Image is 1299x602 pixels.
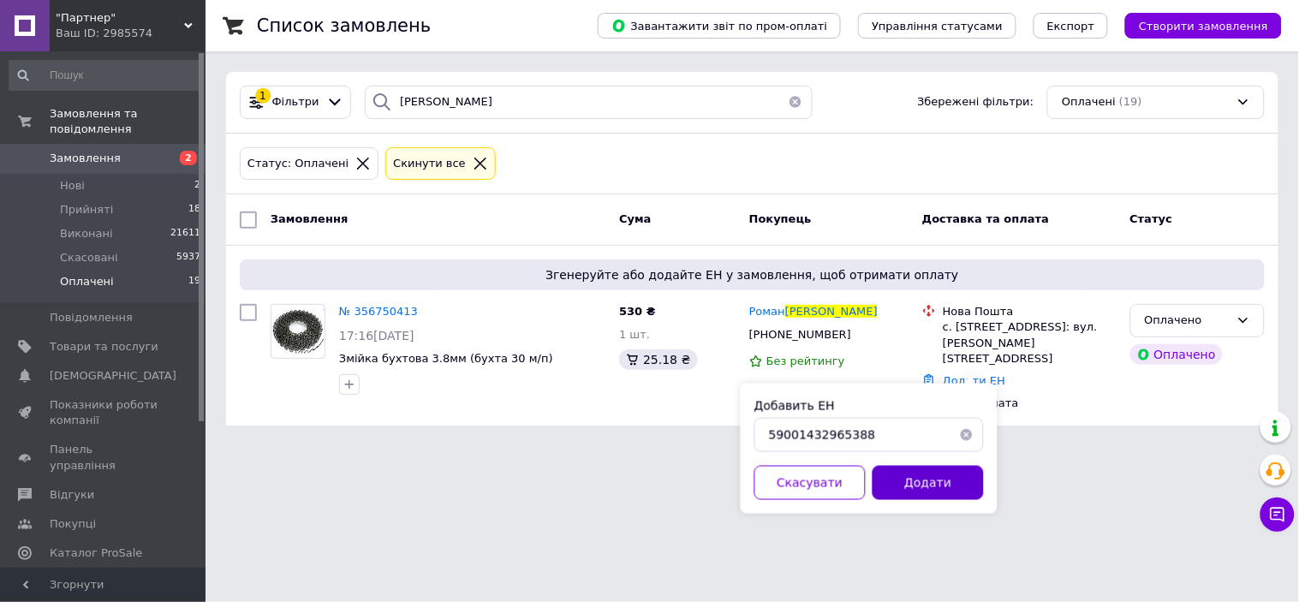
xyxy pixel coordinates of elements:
span: 19 [188,274,200,289]
span: Прийняті [60,202,113,218]
input: Пошук [9,60,202,91]
span: Показники роботи компанії [50,397,158,428]
span: 2 [180,151,197,165]
span: Замовлення [50,151,121,166]
span: Повідомлення [50,310,133,325]
span: Експорт [1047,20,1095,33]
button: Очистить [778,86,813,119]
span: Без рейтингу [766,355,845,367]
span: 1 шт. [619,328,650,341]
span: Доставка та оплата [922,212,1049,225]
span: [PERSON_NAME] [785,305,878,318]
div: 25.18 ₴ [619,349,697,370]
span: Статус [1130,212,1173,225]
div: Оплачено [1130,344,1223,365]
span: Замовлення [271,212,348,225]
span: Збережені фільтри: [918,94,1034,110]
span: 2 [194,178,200,194]
a: Роман[PERSON_NAME] [749,304,878,320]
span: [PHONE_NUMBER] [749,328,851,341]
label: Добавить ЕН [754,399,835,413]
button: Скасувати [754,466,866,500]
span: Товари та послуги [50,339,158,355]
div: Пром-оплата [943,396,1117,411]
button: Створити замовлення [1125,13,1282,39]
button: Чат з покупцем [1260,498,1295,532]
button: Очистить [950,418,984,452]
span: Фільтри [272,94,319,110]
span: (19) [1119,95,1142,108]
span: 5937 [176,250,200,265]
a: № 356750413 [339,305,418,318]
span: Створити замовлення [1139,20,1268,33]
span: Завантажити звіт по пром-оплаті [611,18,827,33]
span: Відгуки [50,487,94,503]
div: 1 [255,88,271,104]
span: Cума [619,212,651,225]
button: Додати [873,466,984,500]
span: Каталог ProSale [50,545,142,561]
input: Пошук за номером замовлення, ПІБ покупця, номером телефону, Email, номером накладної [365,86,813,119]
div: Статус: Оплачені [244,155,352,173]
span: 18 [188,202,200,218]
span: Замовлення та повідомлення [50,106,206,137]
img: Фото товару [271,309,325,355]
span: Покупці [50,516,96,532]
span: Управління статусами [872,20,1003,33]
span: Виконані [60,226,113,241]
span: Панель управління [50,442,158,473]
div: Оплачено [1145,312,1230,330]
span: [DEMOGRAPHIC_DATA] [50,368,176,384]
span: Покупець [749,212,812,225]
span: Оплачені [60,274,114,289]
span: 17:16[DATE] [339,329,414,343]
div: с. [STREET_ADDRESS]: вул. [PERSON_NAME][STREET_ADDRESS] [943,319,1117,367]
div: Нова Пошта [943,304,1117,319]
span: 21611 [170,226,200,241]
span: 530 ₴ [619,305,656,318]
h1: Список замовлень [257,15,431,36]
a: Створити замовлення [1108,19,1282,32]
span: Нові [60,178,85,194]
span: Скасовані [60,250,118,265]
button: Експорт [1034,13,1109,39]
a: Фото товару [271,304,325,359]
a: Додати ЕН [943,374,1005,387]
span: Згенеруйте або додайте ЕН у замовлення, щоб отримати оплату [247,266,1258,283]
button: Завантажити звіт по пром-оплаті [598,13,841,39]
span: Роман [749,305,785,318]
span: Оплачені [1062,94,1116,110]
button: Управління статусами [858,13,1016,39]
div: Cкинути все [390,155,469,173]
a: Змійка бухтова 3.8мм (бухта 30 м/п) [339,352,553,365]
div: Ваш ID: 2985574 [56,26,206,41]
span: "Партнер" [56,10,184,26]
